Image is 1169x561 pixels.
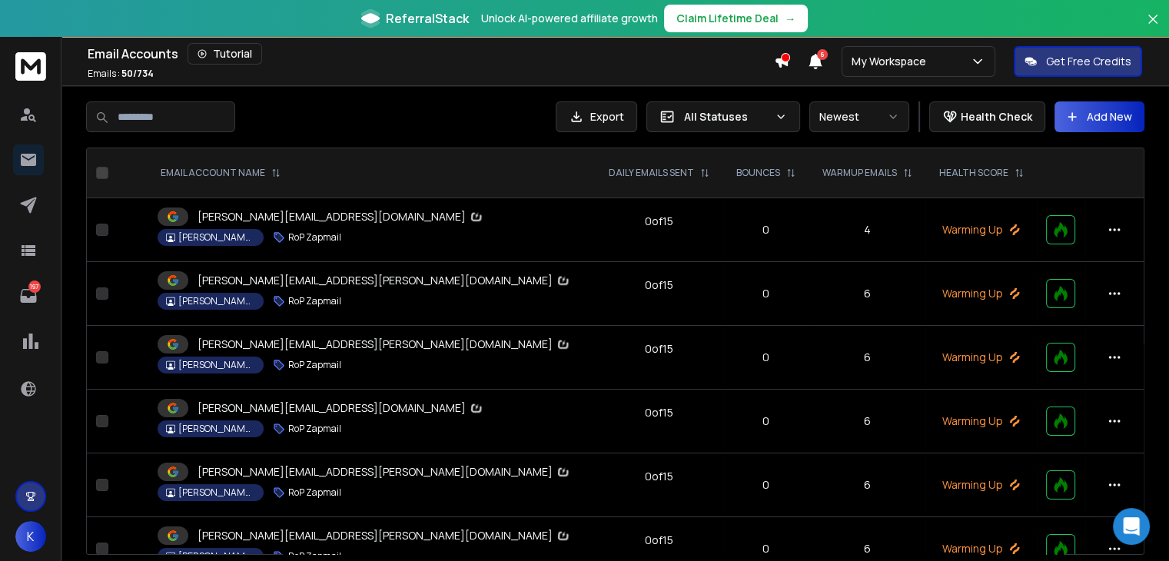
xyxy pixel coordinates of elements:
[481,11,658,26] p: Unlock AI-powered affiliate growth
[13,280,44,311] a: 197
[386,9,469,28] span: ReferralStack
[1143,9,1163,46] button: Close banner
[88,68,154,80] p: Emails :
[809,198,925,262] td: 4
[645,533,673,548] div: 0 of 15
[935,222,1028,237] p: Warming Up
[732,286,799,301] p: 0
[645,214,673,229] div: 0 of 15
[288,359,341,371] p: RoP Zapmail
[645,469,673,484] div: 0 of 15
[664,5,808,32] button: Claim Lifetime Deal→
[178,486,255,499] p: [PERSON_NAME]-partner
[198,528,571,544] p: [PERSON_NAME][EMAIL_ADDRESS][PERSON_NAME][DOMAIN_NAME]
[732,541,799,556] p: 0
[935,477,1028,493] p: Warming Up
[935,350,1028,365] p: Warming Up
[288,295,341,307] p: RoP Zapmail
[288,486,341,499] p: RoP Zapmail
[1046,54,1131,69] p: Get Free Credits
[198,273,571,289] p: [PERSON_NAME][EMAIL_ADDRESS][PERSON_NAME][DOMAIN_NAME]
[935,413,1028,429] p: Warming Up
[469,209,484,225] img: Zapmail Logo
[28,280,41,293] p: 197
[198,464,571,480] p: [PERSON_NAME][EMAIL_ADDRESS][PERSON_NAME][DOMAIN_NAME]
[609,167,694,179] p: DAILY EMAILS SENT
[121,67,154,80] span: 50 / 734
[288,423,341,435] p: RoP Zapmail
[556,101,637,132] button: Export
[939,167,1008,179] p: HEALTH SCORE
[469,400,484,417] img: Zapmail Logo
[736,167,780,179] p: BOUNCES
[178,231,255,244] p: [PERSON_NAME]-partner
[817,49,828,60] span: 6
[852,54,932,69] p: My Workspace
[809,262,925,326] td: 6
[15,521,46,552] button: K
[732,477,799,493] p: 0
[1014,46,1142,77] button: Get Free Credits
[809,326,925,390] td: 6
[645,405,673,420] div: 0 of 15
[809,390,925,453] td: 6
[732,222,799,237] p: 0
[684,109,769,124] p: All Statuses
[732,350,799,365] p: 0
[732,413,799,429] p: 0
[785,11,795,26] span: →
[198,400,484,417] p: [PERSON_NAME][EMAIL_ADDRESS][DOMAIN_NAME]
[1054,101,1144,132] button: Add New
[88,43,774,65] div: Email Accounts
[178,295,255,307] p: [PERSON_NAME]-partner
[556,464,571,480] img: Zapmail Logo
[929,101,1045,132] button: Health Check
[935,541,1028,556] p: Warming Up
[645,341,673,357] div: 0 of 15
[198,337,571,353] p: [PERSON_NAME][EMAIL_ADDRESS][PERSON_NAME][DOMAIN_NAME]
[556,337,571,353] img: Zapmail Logo
[645,277,673,293] div: 0 of 15
[822,167,897,179] p: WARMUP EMAILS
[556,273,571,289] img: Zapmail Logo
[556,528,571,544] img: Zapmail Logo
[935,286,1028,301] p: Warming Up
[161,167,281,179] div: EMAIL ACCOUNT NAME
[809,101,909,132] button: Newest
[198,209,484,225] p: [PERSON_NAME][EMAIL_ADDRESS][DOMAIN_NAME]
[288,231,341,244] p: RoP Zapmail
[178,359,255,371] p: [PERSON_NAME]-partner
[1113,508,1150,545] div: Open Intercom Messenger
[178,423,255,435] p: [PERSON_NAME]-partner
[809,453,925,517] td: 6
[188,43,262,65] button: Tutorial
[961,109,1032,124] p: Health Check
